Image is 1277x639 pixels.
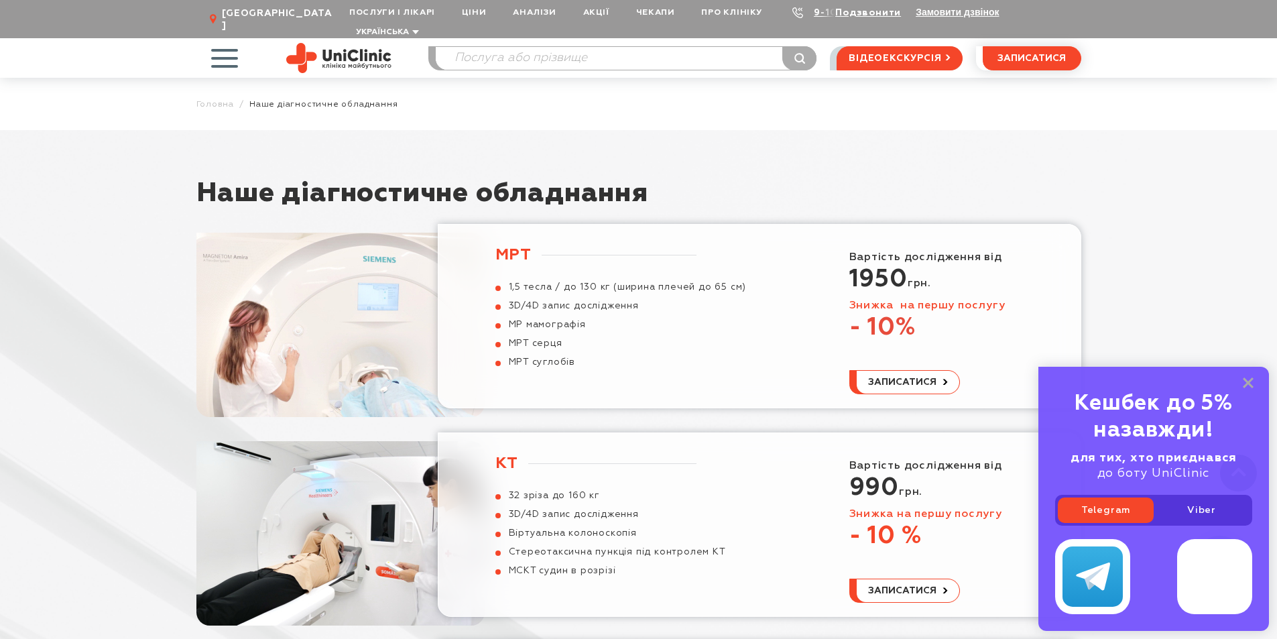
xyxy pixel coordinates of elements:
span: - 10 % [849,524,922,548]
input: Послуга або прізвище [436,47,816,70]
div: до боту UniClinic [1055,451,1252,481]
span: 1950 [849,268,908,292]
div: Кешбек до 5% назавжди! [1055,390,1252,444]
li: Стереотаксична пункція під контролем КТ [495,546,726,558]
h1: Наше діагностичне обладнання [196,177,1081,224]
a: відеоекскурсія [837,46,962,70]
span: записатися [997,54,1066,63]
a: Telegram [1058,498,1154,523]
p: грн. [849,479,1024,502]
a: КТ 32 зріза до 160 кг 3D/4D запис дослідження Віртуальна колоноскопія Стереотаксична пункція під ... [495,453,812,601]
a: Подзвонити [835,8,901,17]
li: 32 зріза до 160 кг [495,489,726,502]
h3: МРТ [495,245,696,265]
p: Вартість дослідження від [849,248,1024,267]
button: Замовити дзвінок [916,7,999,17]
font: Знижка на першу послугу [849,509,1002,520]
li: 3D/4D запис дослідження [495,300,747,312]
button: Українська [353,27,419,38]
p: Вартість дослідження від [849,457,1024,475]
button: записатися [849,579,960,603]
span: Наше діагностичне обладнання [249,99,398,109]
img: Uniclinic [286,43,391,73]
span: Українська [356,28,409,36]
button: записатися [983,46,1081,70]
li: МРТ серця [495,337,747,349]
span: записатися [868,586,936,595]
h3: КТ [495,453,696,473]
span: [GEOGRAPHIC_DATA] [222,7,336,32]
button: записатися [849,370,960,394]
li: МР мамографія [495,318,747,331]
li: МСКТ судин в розрізі [495,565,726,601]
a: 9-103 [814,8,843,17]
span: записатися [868,377,936,387]
li: МРТ суглобів [495,356,747,368]
span: відеоекскурсія [849,47,941,70]
li: Віртуальна колоноскопія [495,527,726,539]
span: - 10% [849,316,916,340]
strong: 990 [849,476,899,500]
li: 1,5 тесла / до 130 кг (ширина плечей до 65 см) [495,281,747,293]
font: Знижка на першу послугу [849,300,1006,311]
a: Головна [196,99,235,109]
li: 3D/4D запис дослідження [495,508,726,520]
a: МРТ 1,5 тесла / до 130 кг (ширина плечей до 65 см) 3D/4D запис дослідження МР мамографія МРТ серц... [495,245,812,368]
a: Viber [1154,498,1250,523]
b: для тих, хто приєднався [1071,452,1237,464]
p: грн. [849,270,1024,293]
